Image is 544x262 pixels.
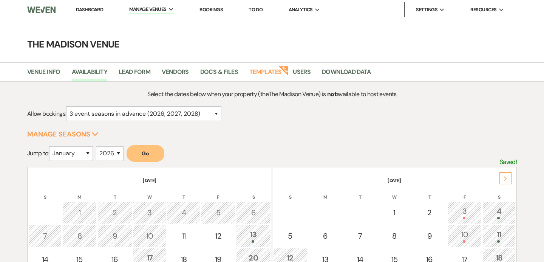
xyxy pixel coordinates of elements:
div: 5 [205,207,231,218]
div: 13 [240,229,267,243]
th: F [201,185,235,201]
div: 1 [382,207,407,218]
th: S [28,185,62,201]
div: 11 [487,229,512,243]
th: S [482,185,516,201]
a: Lead Form [119,67,150,81]
span: Jump to: [27,149,49,157]
div: 7 [32,230,57,242]
div: 9 [416,230,443,242]
a: Templates [249,67,281,81]
span: Allow bookings: [27,110,66,118]
div: 11 [171,230,196,242]
div: 4 [487,205,512,219]
th: F [448,185,482,201]
p: Select the dates below when your property (the The Madison Venue ) is available to host events [88,89,456,99]
a: Dashboard [76,6,103,13]
a: Docs & Files [200,67,238,81]
span: Manage Venues [129,6,167,13]
th: T [343,185,377,201]
div: 4 [171,207,196,218]
a: Bookings [199,6,223,13]
div: 10 [137,230,162,242]
th: T [412,185,447,201]
div: 12 [205,230,231,242]
strong: not [327,90,337,98]
div: 3 [452,205,478,219]
th: T [167,185,200,201]
a: Vendors [162,67,189,81]
th: S [273,185,307,201]
a: To Do [249,6,263,13]
strong: New [279,65,289,76]
div: 5 [277,230,303,242]
th: T [97,185,132,201]
a: Venue Info [27,67,60,81]
span: Settings [416,6,437,14]
a: Availability [72,67,107,81]
button: Go [127,145,164,162]
a: Users [293,67,311,81]
a: Download Data [322,67,371,81]
div: 8 [66,230,92,242]
div: 9 [102,230,128,242]
th: [DATE] [273,168,516,184]
img: Weven Logo [27,2,56,18]
div: 2 [416,207,443,218]
th: W [377,185,411,201]
button: Manage Seasons [27,131,99,138]
th: S [236,185,271,201]
div: 1 [66,207,92,218]
div: 8 [382,230,407,242]
p: Saved! [500,157,517,167]
span: Analytics [289,6,313,14]
div: 6 [312,230,338,242]
div: 10 [452,229,478,243]
span: Resources [470,6,496,14]
th: M [62,185,96,201]
th: M [308,185,343,201]
th: [DATE] [28,168,271,184]
div: 6 [240,207,267,218]
div: 7 [348,230,372,242]
div: 3 [137,207,162,218]
th: W [133,185,166,201]
div: 2 [102,207,128,218]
